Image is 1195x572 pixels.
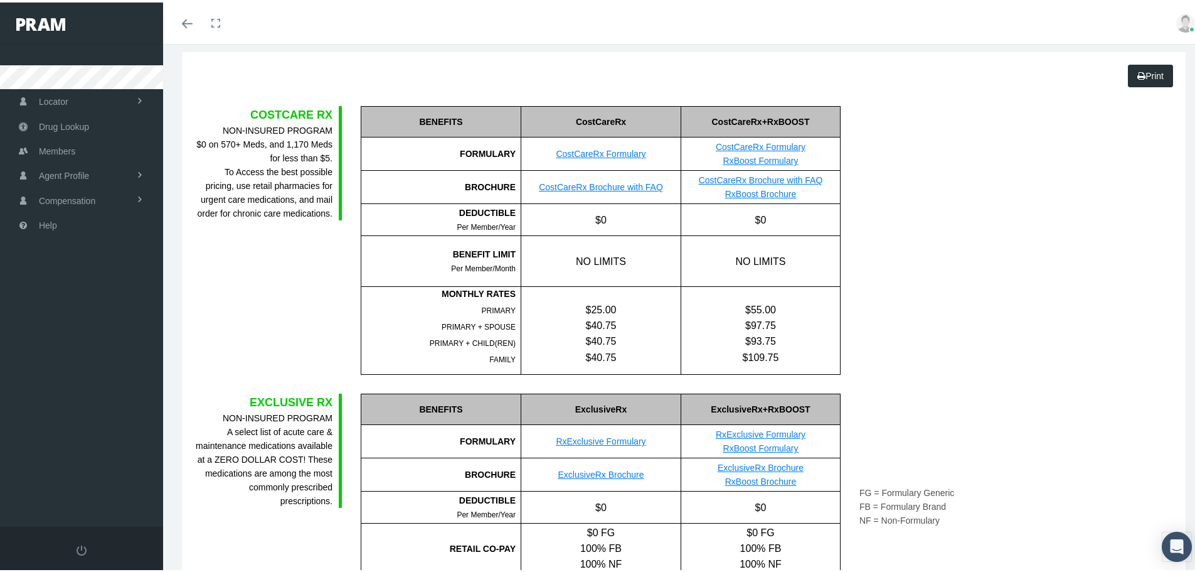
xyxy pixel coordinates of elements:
[194,409,332,505] div: A select list of acute care & maintenance medications available at a ZERO DOLLAR COST! These medi...
[361,539,516,553] div: RETAIL CO-PAY
[681,299,840,315] div: $55.00
[521,538,681,554] div: 100% FB
[681,347,840,363] div: $109.75
[718,460,804,470] a: ExclusiveRx Brochure
[556,146,645,156] a: CostCareRx Formulary
[521,299,681,315] div: $25.00
[194,391,332,409] div: EXCLUSIVE RX
[521,522,681,538] div: $0 FG
[442,320,516,329] span: PRIMARY + SPOUSE
[1128,62,1173,85] a: Print
[681,315,840,331] div: $97.75
[725,186,797,197] a: RxBoost Brochure
[39,161,89,185] span: Agent Profile
[521,554,681,569] div: 100% NF
[361,135,521,168] div: FORMULARY
[558,467,644,477] a: ExclusiveRx Brochure
[681,234,840,284] div: NO LIMITS
[681,104,840,135] div: CostCareRx+RxBOOST
[430,337,516,345] span: PRIMARY + CHILD(REN)
[521,391,681,423] div: ExclusiveRx
[457,220,516,229] span: Per Member/Year
[521,347,681,363] div: $40.75
[681,538,840,554] div: 100% FB
[39,211,57,235] span: Help
[482,304,516,313] span: PRIMARY
[556,434,645,444] a: RxExclusive Formulary
[194,104,332,121] div: COSTCARE RX
[194,121,332,218] div: $0 on 570+ Meds, and 1,170 Meds for less than $5. To Access the best possible pricing, use retail...
[716,139,805,149] a: CostCareRx Formulary
[681,202,840,233] div: $0
[361,104,521,135] div: BENEFITS
[859,485,954,495] span: FG = Formulary Generic
[716,427,805,437] a: RxExclusive Formulary
[361,284,516,298] div: MONTHLY RATES
[39,87,68,111] span: Locator
[361,491,516,505] div: DEDUCTIBLE
[489,353,516,362] span: FAMILY
[681,554,840,569] div: 100% NF
[859,513,940,523] span: NF = Non-Formulary
[521,315,681,331] div: $40.75
[39,137,75,161] span: Members
[39,186,95,210] span: Compensation
[859,499,946,509] span: FB = Formulary Brand
[521,234,681,284] div: NO LIMITS
[16,16,65,28] img: PRAM_20_x_78.png
[723,153,799,163] a: RxBoost Formulary
[361,203,516,217] div: DEDUCTIBLE
[457,508,516,517] span: Per Member/Year
[361,456,521,489] div: BROCHURE
[451,262,516,271] span: Per Member/Month
[521,104,681,135] div: CostCareRx
[681,522,840,538] div: $0 FG
[681,391,840,423] div: ExclusiveRx+RxBOOST
[725,474,797,484] a: RxBoost Brochure
[361,423,521,456] div: FORMULARY
[521,331,681,347] div: $40.75
[681,331,840,347] div: $93.75
[521,489,681,521] div: $0
[361,245,516,259] div: BENEFIT LIMIT
[1162,529,1192,559] div: Open Intercom Messenger
[699,173,823,183] a: CostCareRx Brochure with FAQ
[361,391,521,423] div: BENEFITS
[39,112,89,136] span: Drug Lookup
[223,123,332,133] b: NON-INSURED PROGRAM
[223,411,332,421] b: NON-INSURED PROGRAM
[521,202,681,233] div: $0
[361,168,521,202] div: BROCHURE
[723,441,799,451] a: RxBoost Formulary
[681,489,840,521] div: $0
[1176,11,1195,30] img: user-placeholder.jpg
[539,180,663,190] a: CostCareRx Brochure with FAQ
